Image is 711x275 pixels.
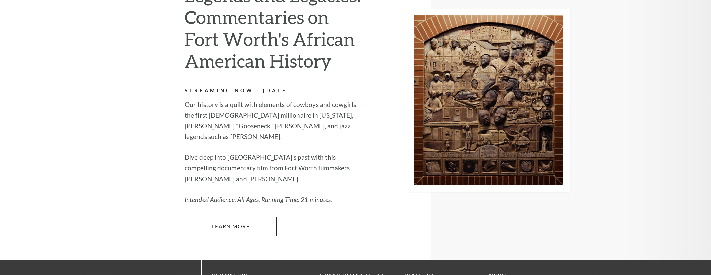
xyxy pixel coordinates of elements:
h2: STREAMING NOW - [DATE] [185,87,364,95]
em: Intended Audience: All Ages. Running Time: 21 minutes. [185,196,332,203]
p: Dive deep into [GEOGRAPHIC_DATA]'s past with this compelling documentary film from Fort Worth fil... [185,152,364,184]
p: Our history is a quilt with elements of cowboys and cowgirls, the first [DEMOGRAPHIC_DATA] millio... [185,99,364,142]
a: Learn More [185,217,277,236]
